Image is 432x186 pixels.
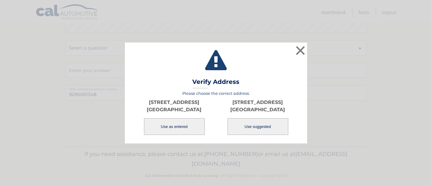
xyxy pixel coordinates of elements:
div: Please choose the correct address: [132,91,300,136]
h3: Verify Address [193,78,240,89]
button: × [294,44,307,57]
p: [STREET_ADDRESS] [GEOGRAPHIC_DATA] [132,99,216,113]
button: Use suggested [228,118,288,135]
button: Use as entered [144,118,205,135]
p: [STREET_ADDRESS] [GEOGRAPHIC_DATA] [216,99,300,113]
